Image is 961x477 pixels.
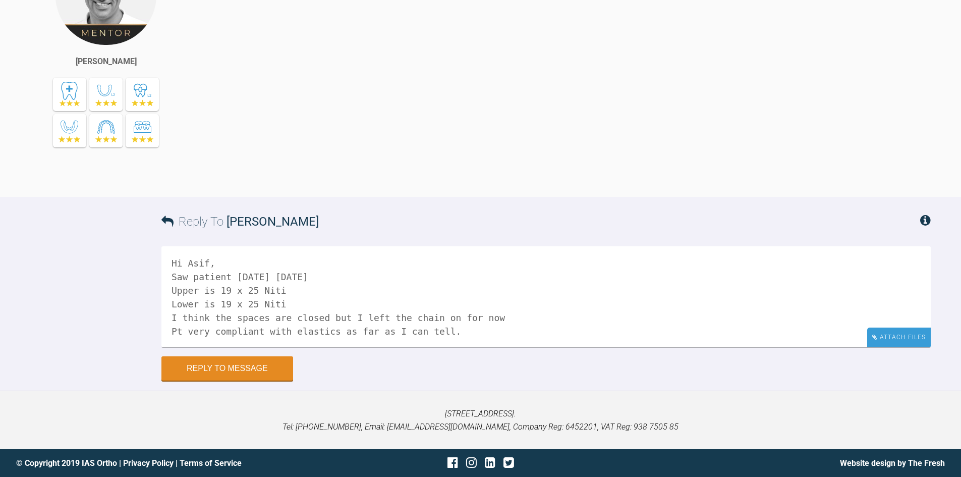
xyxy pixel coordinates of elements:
a: Terms of Service [180,458,242,468]
div: Attach Files [867,328,931,347]
h3: Reply To [161,212,319,231]
a: Website design by The Fresh [840,458,945,468]
p: [STREET_ADDRESS]. Tel: [PHONE_NUMBER], Email: [EMAIL_ADDRESS][DOMAIN_NAME], Company Reg: 6452201,... [16,407,945,433]
a: Privacy Policy [123,458,174,468]
textarea: Hi Asif, Saw patient [DATE] [DATE] Upper is 19 x 25 Niti Lower is 19 x 25 Niti I think the spaces... [161,246,931,347]
div: © Copyright 2019 IAS Ortho | | [16,457,326,470]
button: Reply to Message [161,356,293,381]
div: [PERSON_NAME] [76,55,137,68]
span: [PERSON_NAME] [227,215,319,229]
